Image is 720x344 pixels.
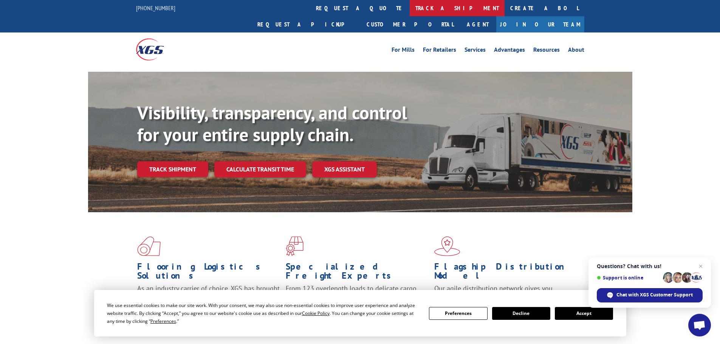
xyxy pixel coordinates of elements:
button: Accept [555,307,613,320]
span: Support is online [597,275,660,281]
a: XGS ASSISTANT [312,161,377,177]
span: Our agile distribution network gives you nationwide inventory management on demand. [434,284,573,302]
h1: Specialized Freight Experts [286,262,429,284]
div: Chat with XGS Customer Support [597,288,703,302]
button: Decline [492,307,550,320]
a: Resources [533,47,560,55]
span: Questions? Chat with us! [597,263,703,269]
button: Preferences [429,307,487,320]
a: Join Our Team [496,16,584,32]
img: xgs-icon-flagship-distribution-model-red [434,236,460,256]
span: As an industry carrier of choice, XGS has brought innovation and dedication to flooring logistics... [137,284,280,311]
a: For Mills [392,47,415,55]
a: Calculate transit time [214,161,306,177]
span: Preferences [150,318,176,324]
span: Cookie Policy [302,310,330,316]
div: We use essential cookies to make our site work. With your consent, we may also use non-essential ... [107,301,420,325]
p: From 123 overlength loads to delicate cargo, our experienced staff knows the best way to move you... [286,284,429,318]
b: Visibility, transparency, and control for your entire supply chain. [137,101,407,146]
img: xgs-icon-total-supply-chain-intelligence-red [137,236,161,256]
a: Request a pickup [252,16,361,32]
h1: Flagship Distribution Model [434,262,577,284]
a: For Retailers [423,47,456,55]
div: Cookie Consent Prompt [94,290,626,336]
a: About [568,47,584,55]
a: Advantages [494,47,525,55]
a: [PHONE_NUMBER] [136,4,175,12]
a: Track shipment [137,161,208,177]
a: Agent [459,16,496,32]
a: Customer Portal [361,16,459,32]
h1: Flooring Logistics Solutions [137,262,280,284]
a: Services [465,47,486,55]
span: Close chat [696,262,705,271]
span: Chat with XGS Customer Support [616,292,693,298]
div: Open chat [688,314,711,336]
img: xgs-icon-focused-on-flooring-red [286,236,303,256]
